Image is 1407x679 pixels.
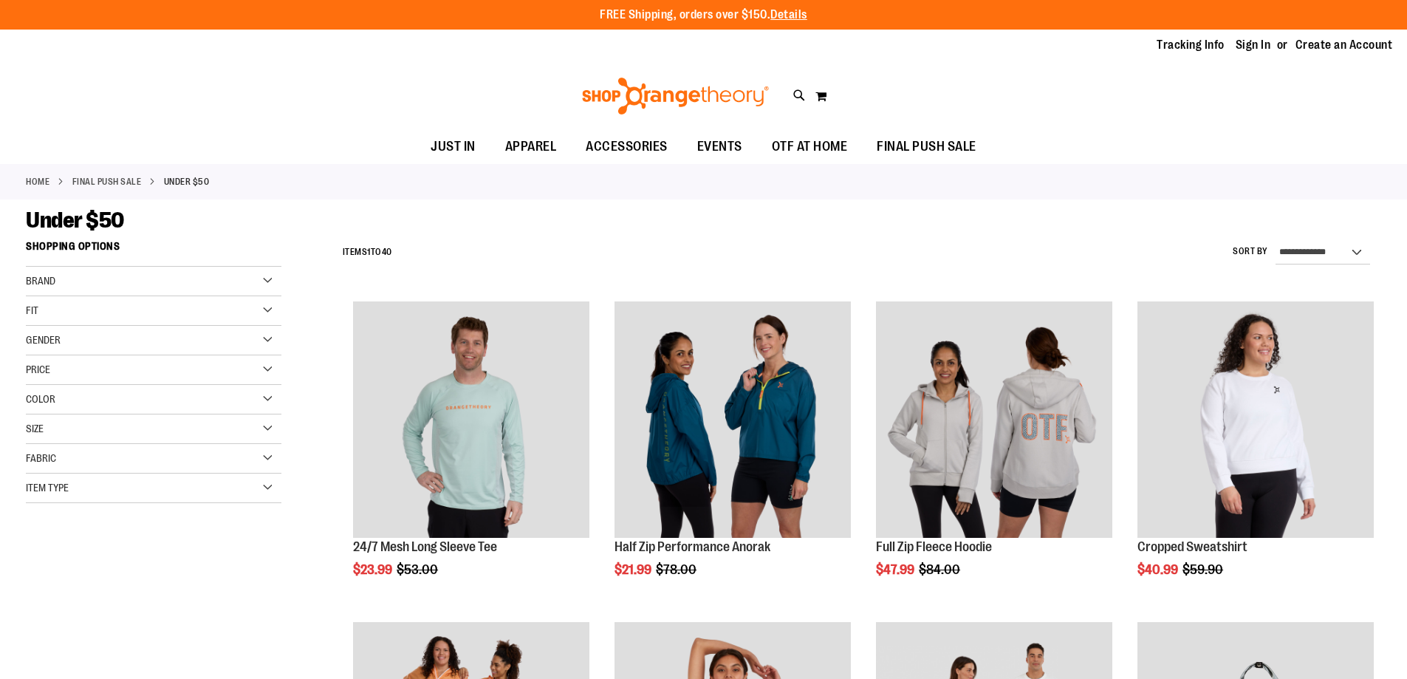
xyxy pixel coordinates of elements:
[397,562,440,577] span: $53.00
[757,130,863,164] a: OTF AT HOME
[431,130,476,163] span: JUST IN
[346,294,597,615] div: product
[353,562,394,577] span: $23.99
[876,539,992,554] a: Full Zip Fleece Hoodie
[26,423,44,434] span: Size
[26,208,124,233] span: Under $50
[615,539,770,554] a: Half Zip Performance Anorak
[1137,539,1247,554] a: Cropped Sweatshirt
[862,130,991,163] a: FINAL PUSH SALE
[876,562,917,577] span: $47.99
[72,175,142,188] a: FINAL PUSH SALE
[26,175,49,188] a: Home
[164,175,210,188] strong: Under $50
[615,301,851,540] a: Half Zip Performance Anorak
[26,275,55,287] span: Brand
[490,130,572,164] a: APPAREL
[876,301,1112,538] img: Main Image of 1457091
[26,364,50,375] span: Price
[772,130,848,163] span: OTF AT HOME
[26,393,55,405] span: Color
[1137,562,1180,577] span: $40.99
[26,452,56,464] span: Fabric
[1295,37,1393,53] a: Create an Account
[1137,301,1374,540] a: Front facing view of Cropped Sweatshirt
[586,130,668,163] span: ACCESSORIES
[353,539,497,554] a: 24/7 Mesh Long Sleeve Tee
[1182,562,1225,577] span: $59.90
[682,130,757,164] a: EVENTS
[600,7,807,24] p: FREE Shipping, orders over $150.
[26,482,69,494] span: Item Type
[571,130,682,164] a: ACCESSORIES
[382,247,392,257] span: 40
[697,130,742,163] span: EVENTS
[416,130,490,164] a: JUST IN
[505,130,557,163] span: APPAREL
[1137,301,1374,538] img: Front facing view of Cropped Sweatshirt
[877,130,976,163] span: FINAL PUSH SALE
[1157,37,1225,53] a: Tracking Info
[919,562,962,577] span: $84.00
[1236,37,1271,53] a: Sign In
[580,78,771,115] img: Shop Orangetheory
[1130,294,1381,615] div: product
[26,233,281,267] strong: Shopping Options
[615,301,851,538] img: Half Zip Performance Anorak
[343,241,392,264] h2: Items to
[607,294,858,615] div: product
[1233,245,1268,258] label: Sort By
[26,334,61,346] span: Gender
[353,301,589,538] img: Main Image of 1457095
[615,562,654,577] span: $21.99
[876,301,1112,540] a: Main Image of 1457091
[770,8,807,21] a: Details
[26,304,38,316] span: Fit
[869,294,1120,615] div: product
[353,301,589,540] a: Main Image of 1457095
[656,562,699,577] span: $78.00
[367,247,371,257] span: 1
